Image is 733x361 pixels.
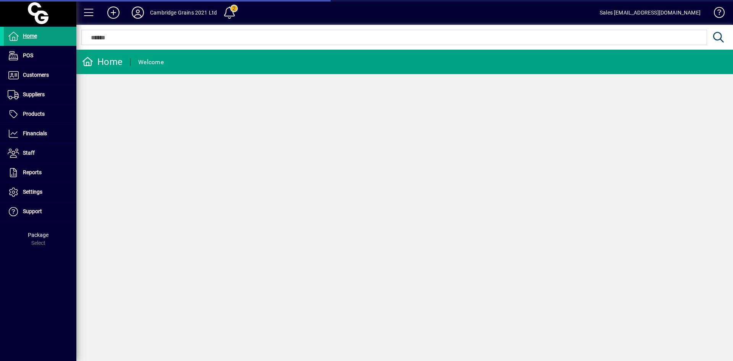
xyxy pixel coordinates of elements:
button: Profile [126,6,150,19]
div: Welcome [138,56,164,68]
a: Customers [4,66,76,85]
a: Financials [4,124,76,143]
span: Financials [23,130,47,136]
a: Support [4,202,76,221]
span: Settings [23,189,42,195]
a: POS [4,46,76,65]
a: Settings [4,183,76,202]
a: Reports [4,163,76,182]
span: Customers [23,72,49,78]
a: Staff [4,144,76,163]
a: Suppliers [4,85,76,104]
a: Knowledge Base [708,2,723,26]
span: Support [23,208,42,214]
span: Products [23,111,45,117]
div: Cambridge Grains 2021 Ltd [150,6,217,19]
div: Sales [EMAIL_ADDRESS][DOMAIN_NAME] [600,6,701,19]
button: Add [101,6,126,19]
span: Suppliers [23,91,45,97]
span: POS [23,52,33,58]
span: Home [23,33,37,39]
span: Staff [23,150,35,156]
span: Package [28,232,48,238]
a: Products [4,105,76,124]
span: Reports [23,169,42,175]
div: Home [82,56,123,68]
